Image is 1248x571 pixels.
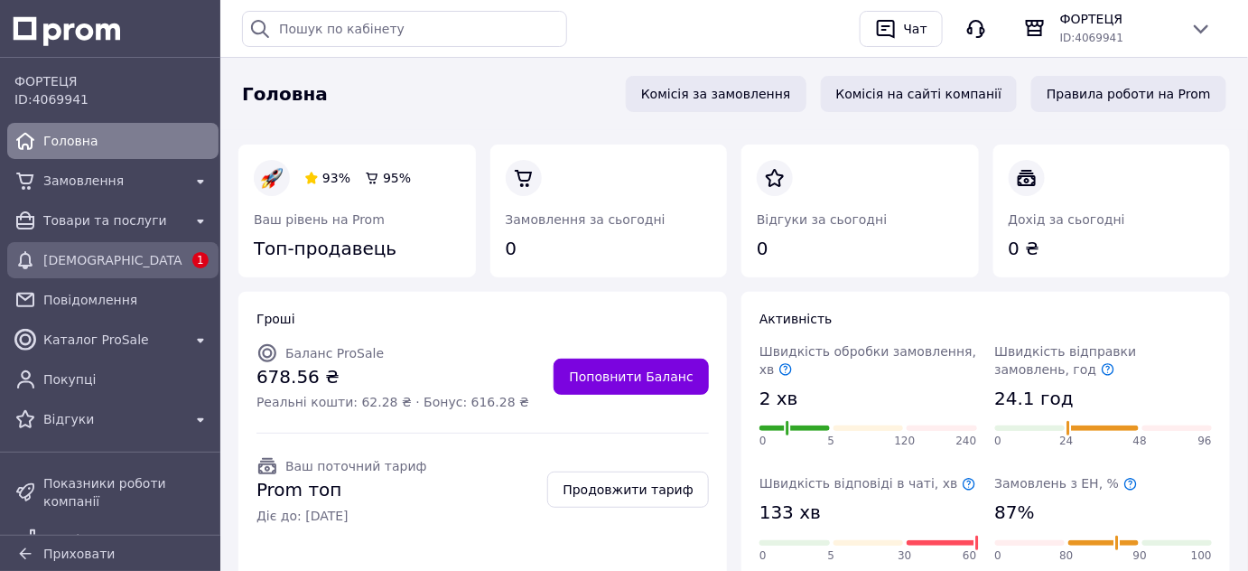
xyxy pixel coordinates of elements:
span: Товари та послуги [43,211,182,229]
span: [DEMOGRAPHIC_DATA] [43,251,182,269]
span: Аналітика [43,530,182,548]
span: 0 [995,548,1002,564]
a: Правила роботи на Prom [1031,76,1226,112]
span: Швидкість відповіді в чаті, хв [759,476,976,491]
a: Продовжити тариф [547,472,709,508]
span: 0 [759,548,767,564]
span: Замовлення [43,172,182,190]
span: 87% [995,500,1035,526]
span: Головна [242,81,328,108]
span: 240 [956,434,977,449]
span: Діє до: [DATE] [256,507,427,525]
span: Головна [43,132,211,150]
span: ФОРТЕЦЯ [14,72,211,90]
span: ID: 4069941 [1060,32,1123,44]
span: 90 [1133,548,1147,564]
span: 120 [895,434,916,449]
span: Ваш поточний тариф [285,459,427,473]
a: Комісія на сайті компанії [821,76,1018,112]
span: 24 [1059,434,1073,449]
span: 100 [1191,548,1212,564]
span: 1 [192,252,209,268]
span: 0 [759,434,767,449]
span: 30 [898,548,911,564]
span: Реальні кошти: 62.28 ₴ · Бонус: 616.28 ₴ [256,393,529,411]
span: 93% [322,171,350,185]
span: ID: 4069941 [14,92,88,107]
span: 48 [1133,434,1147,449]
span: Повідомлення [43,291,211,309]
span: 5 [828,434,835,449]
span: Активність [759,312,833,326]
span: Приховати [43,547,115,561]
span: 60 [963,548,976,564]
span: 133 хв [759,500,821,526]
span: 2 хв [759,386,798,412]
div: Чат [900,15,931,42]
span: Швидкість відправки замовлень, год [995,344,1137,377]
span: Баланс ProSale [285,346,384,360]
a: Комісія за замовлення [626,76,806,112]
span: Prom топ [256,477,427,503]
span: ФОРТЕЦЯ [1060,10,1176,28]
span: 80 [1059,548,1073,564]
span: Відгуки [43,410,182,428]
span: Замовлень з ЕН, % [995,476,1138,491]
span: 5 [828,548,835,564]
button: Чат [860,11,943,47]
span: 0 [995,434,1002,449]
span: 678.56 ₴ [256,364,529,390]
span: Гроші [256,312,295,326]
input: Пошук по кабінету [242,11,567,47]
span: 96 [1198,434,1212,449]
span: 95% [383,171,411,185]
span: Швидкість обробки замовлення, хв [759,344,976,377]
span: Покупці [43,370,211,388]
span: Показники роботи компанії [43,474,211,510]
span: 24.1 год [995,386,1074,412]
span: Каталог ProSale [43,331,182,349]
a: Поповнити Баланс [554,359,709,395]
